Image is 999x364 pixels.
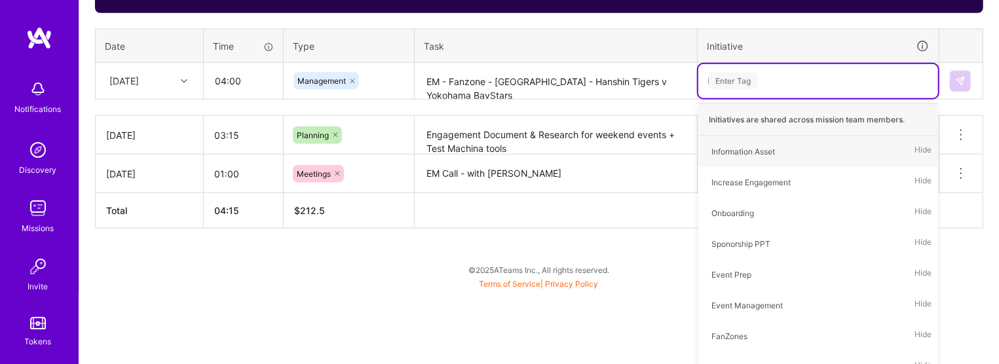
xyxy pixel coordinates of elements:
div: Event Management [711,299,783,312]
div: Onboarding [711,206,754,220]
th: Date [96,29,204,63]
span: Hide [914,204,932,222]
div: [DATE] [106,167,193,181]
img: discovery [25,137,51,163]
div: Sponorship PPT [711,237,770,251]
img: tokens [30,317,46,329]
div: Initiative [707,39,930,54]
th: Task [415,29,698,63]
div: Notifications [15,102,62,116]
textarea: EM - Fanzone - [GEOGRAPHIC_DATA] - Hanshin Tigers v Yokohama BayStars [416,64,696,99]
input: HH:MM [204,118,283,153]
div: FanZones [711,329,747,343]
span: Meetings [297,169,331,179]
span: Planning [297,130,329,140]
span: $ 212.5 [294,205,325,216]
div: Invite [28,280,48,293]
span: Hide [914,327,932,345]
textarea: Engagement Document & Research for weekend events + Test Machina tools [416,117,696,153]
img: Submit [955,76,966,86]
span: Hide [914,297,932,314]
div: Tokens [25,335,52,348]
div: Increase Engagement [711,175,791,189]
div: [DATE] [109,74,139,88]
span: | [480,279,599,289]
span: Hide [914,173,932,191]
th: 04:15 [204,193,284,228]
a: Terms of Service [480,279,541,289]
div: Event Prep [711,268,751,282]
img: bell [25,76,51,102]
span: Hide [914,266,932,283]
div: Information Asset [711,145,775,158]
div: Discovery [20,163,57,177]
th: Total [96,193,204,228]
i: icon Chevron [181,78,187,84]
div: © 2025 ATeams Inc., All rights reserved. [79,253,999,286]
div: Initiatives are shared across mission team members. [698,103,938,136]
a: Privacy Policy [546,279,599,289]
img: Invite [25,253,51,280]
input: HH:MM [204,156,283,191]
img: teamwork [25,195,51,221]
div: Enter Tag [709,71,757,91]
th: Type [284,29,415,63]
img: logo [26,26,52,50]
div: Time [213,39,274,53]
span: Hide [914,235,932,253]
span: Hide [914,143,932,160]
textarea: EM Call - with [PERSON_NAME] [416,156,696,192]
span: Management [297,76,346,86]
div: Missions [22,221,54,235]
div: [DATE] [106,128,193,142]
input: HH:MM [204,64,282,98]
